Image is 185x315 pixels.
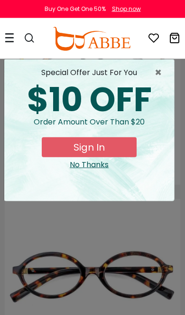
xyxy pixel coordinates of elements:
div: $10 OFF [12,83,166,116]
div: special offer just for you [12,67,166,78]
a: Shop now [107,5,141,13]
div: Shop now [112,5,141,13]
div: Close [12,159,166,171]
img: abbeglasses.com [53,27,130,51]
div: Buy One Get One 50% [45,5,106,13]
button: Close [155,67,166,78]
button: Sign In [42,137,137,157]
span: × [155,67,166,78]
div: Order amount over than $20 [12,116,166,137]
